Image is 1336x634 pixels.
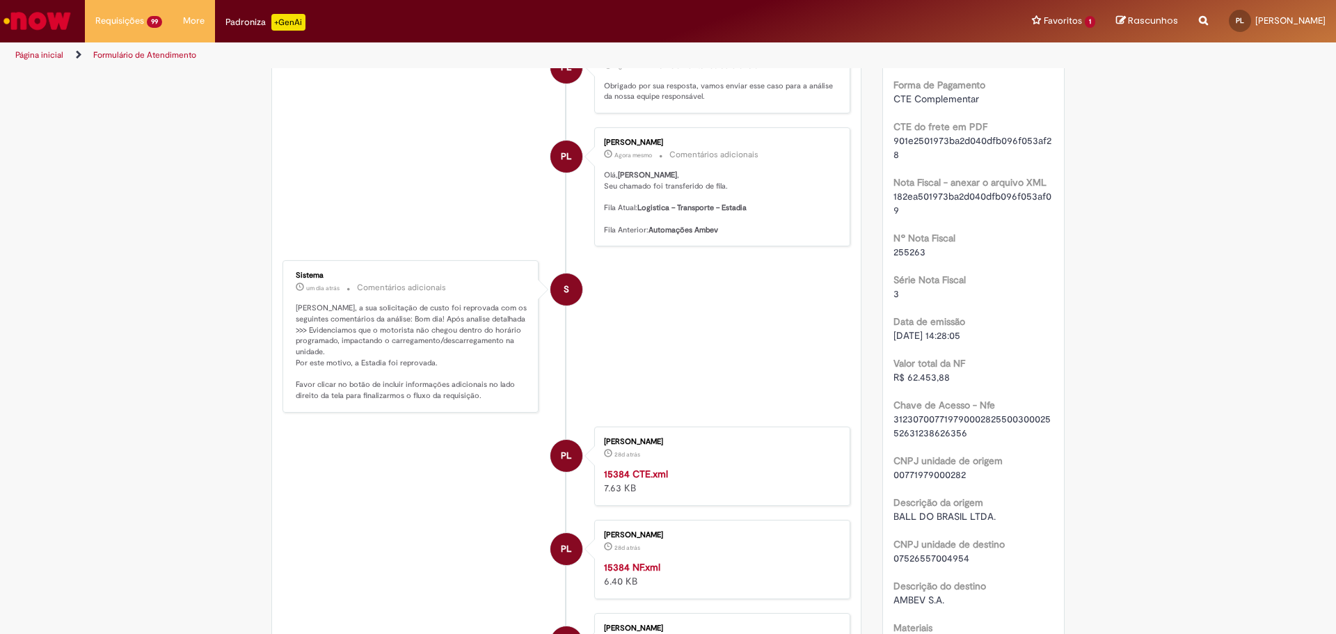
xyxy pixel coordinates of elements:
[271,14,305,31] p: +GenAi
[614,151,652,159] time: 30/09/2025 14:26:27
[306,284,340,292] time: 29/09/2025 09:35:25
[893,552,969,564] span: 07526557004954
[550,440,582,472] div: Pablo Lopes
[604,467,836,495] div: 7.63 KB
[614,450,640,459] span: 28d atrás
[561,140,571,173] span: PL
[893,79,985,91] b: Forma de Pagamento
[893,454,1003,467] b: CNPJ unidade de origem
[306,284,340,292] span: um dia atrás
[893,120,987,133] b: CTE do frete em PDF
[614,544,640,552] span: 28d atrás
[1255,15,1326,26] span: [PERSON_NAME]
[561,439,571,473] span: PL
[1116,15,1178,28] a: Rascunhos
[893,246,925,258] span: 255263
[893,357,965,370] b: Valor total da NF
[614,544,640,552] time: 03/09/2025 14:20:32
[618,170,677,180] b: [PERSON_NAME]
[669,149,758,161] small: Comentários adicionais
[893,399,995,411] b: Chave de Acesso - Nfe
[604,81,836,102] p: Obrigado por sua resposta, vamos enviar esse caso para a análise da nossa equipe responsável.
[550,141,582,173] div: Pablo Lopes
[893,176,1047,189] b: Nota Fiscal - anexar o arquivo XML
[604,438,836,446] div: [PERSON_NAME]
[564,273,569,306] span: S
[183,14,205,28] span: More
[15,49,63,61] a: Página inicial
[604,138,836,147] div: [PERSON_NAME]
[1,7,73,35] img: ServiceNow
[893,274,966,286] b: Série Nota Fiscal
[561,532,571,566] span: PL
[604,531,836,539] div: [PERSON_NAME]
[893,413,1051,439] span: 31230700771979000282550030002552631238626356
[614,151,652,159] span: Agora mesmo
[893,134,1051,161] span: 901e2501973ba2d040dfb096f053af28
[893,468,966,481] span: 00771979000282
[1128,14,1178,27] span: Rascunhos
[893,496,983,509] b: Descrição da origem
[893,621,932,634] b: Materiais
[147,16,162,28] span: 99
[604,468,668,480] a: 15384 CTE.xml
[893,315,965,328] b: Data de emissão
[296,271,527,280] div: Sistema
[604,624,836,633] div: [PERSON_NAME]
[893,329,960,342] span: [DATE] 14:28:05
[1085,16,1095,28] span: 1
[225,14,305,31] div: Padroniza
[637,203,747,213] b: Logistica – Transporte – Estadia
[614,62,652,70] time: 30/09/2025 14:26:27
[550,274,582,306] div: System
[893,190,1051,216] span: 182ea501973ba2d040dfb096f053af09
[614,62,652,70] span: Agora mesmo
[357,282,446,294] small: Comentários adicionais
[604,560,836,588] div: 6.40 KB
[93,49,196,61] a: Formulário de Atendimento
[10,42,880,68] ul: Trilhas de página
[893,510,996,523] span: BALL DO BRASIL LTDA.
[1236,16,1244,25] span: PL
[1044,14,1082,28] span: Favoritos
[95,14,144,28] span: Requisições
[296,303,527,401] p: [PERSON_NAME], a sua solicitação de custo foi reprovada com os seguintes comentários da análise: ...
[649,225,718,235] b: Automações Ambev
[604,561,660,573] a: 15384 NF.xml
[893,594,944,606] span: AMBEV S.A.
[893,538,1005,550] b: CNPJ unidade de destino
[614,450,640,459] time: 03/09/2025 14:20:42
[893,580,986,592] b: Descrição do destino
[604,170,836,235] p: Olá, , Seu chamado foi transferido de fila. Fila Atual: Fila Anterior:
[893,93,979,105] span: CTE Complementar
[893,371,950,383] span: R$ 62.453,88
[893,287,899,300] span: 3
[893,232,955,244] b: Nº Nota Fiscal
[550,533,582,565] div: Pablo Lopes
